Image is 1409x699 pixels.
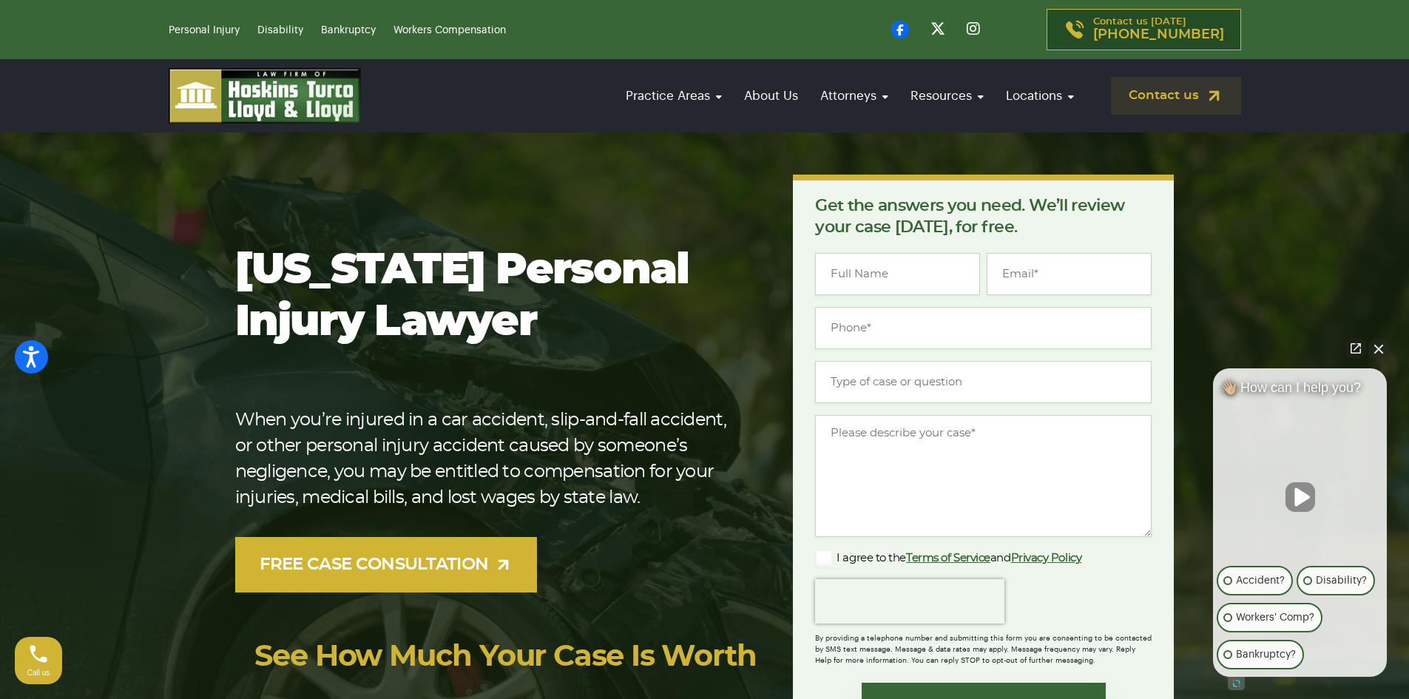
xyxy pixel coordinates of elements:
[1093,17,1224,42] p: Contact us [DATE]
[906,553,990,564] a: Terms of Service
[235,537,538,592] a: FREE CASE CONSULTATION
[321,25,376,36] a: Bankruptcy
[1236,572,1285,590] p: Accident?
[618,75,729,117] a: Practice Areas
[1316,572,1367,590] p: Disability?
[1368,338,1389,359] button: Close Intaker Chat Widget
[254,642,757,672] a: See How Much Your Case Is Worth
[169,25,240,36] a: Personal Injury
[235,408,746,511] p: When you’re injured in a car accident, slip-and-fall accident, or other personal injury accident ...
[1093,27,1224,42] span: [PHONE_NUMBER]
[27,669,50,677] span: Call us
[1111,77,1241,115] a: Contact us
[813,75,896,117] a: Attorneys
[1285,482,1315,512] button: Unmute video
[815,579,1004,624] iframe: reCAPTCHA
[393,25,506,36] a: Workers Compensation
[815,195,1152,238] p: Get the answers you need. We’ll review your case [DATE], for free.
[815,307,1152,349] input: Phone*
[815,550,1081,567] label: I agree to the and
[987,253,1152,295] input: Email*
[815,624,1152,666] div: By providing a telephone number and submitting this form you are consenting to be contacted by SM...
[1213,379,1387,403] div: 👋🏼 How can I help you?
[1236,646,1296,663] p: Bankruptcy?
[1228,677,1245,690] a: Open intaker chat
[494,556,513,574] img: arrow-up-right-light.svg
[257,25,303,36] a: Disability
[169,68,361,124] img: logo
[815,253,980,295] input: Full Name
[737,75,805,117] a: About Us
[1345,338,1366,359] a: Open direct chat
[1236,609,1314,627] p: Workers' Comp?
[999,75,1081,117] a: Locations
[1011,553,1082,564] a: Privacy Policy
[903,75,991,117] a: Resources
[815,361,1152,403] input: Type of case or question
[1047,9,1241,50] a: Contact us [DATE][PHONE_NUMBER]
[235,245,746,348] h1: [US_STATE] Personal Injury Lawyer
